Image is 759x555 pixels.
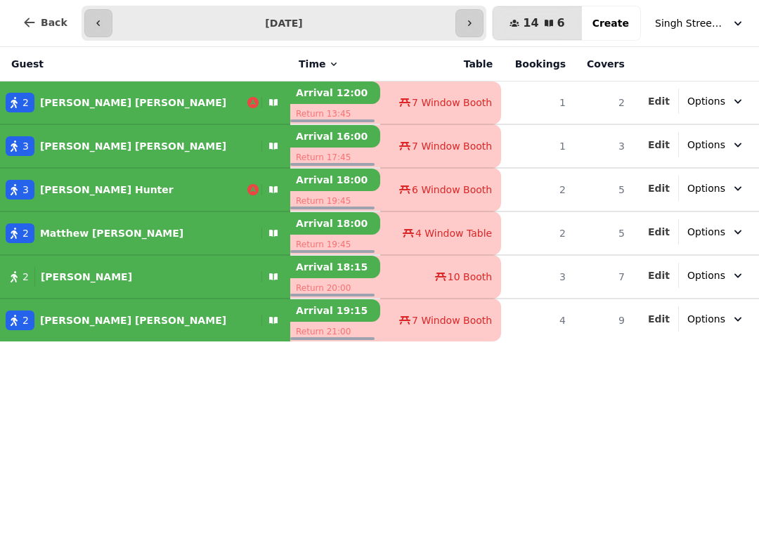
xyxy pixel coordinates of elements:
[290,212,380,235] p: Arrival 18:00
[290,169,380,191] p: Arrival 18:00
[574,211,633,255] td: 5
[581,6,640,40] button: Create
[22,139,29,153] span: 3
[592,18,629,28] span: Create
[501,81,574,125] td: 1
[493,6,581,40] button: 146
[647,11,753,36] button: Singh Street Bruntsfield
[40,96,226,110] p: [PERSON_NAME] [PERSON_NAME]
[648,270,670,280] span: Edit
[557,18,565,29] span: 6
[290,256,380,278] p: Arrival 18:15
[501,255,574,299] td: 3
[648,138,670,152] button: Edit
[412,313,492,327] span: 7 Window Booth
[574,255,633,299] td: 7
[290,278,380,298] p: Return 20:00
[412,96,492,110] span: 7 Window Booth
[501,299,574,341] td: 4
[679,132,753,157] button: Options
[648,140,670,150] span: Edit
[574,124,633,168] td: 3
[648,312,670,326] button: Edit
[687,268,725,282] span: Options
[40,313,226,327] p: [PERSON_NAME] [PERSON_NAME]
[22,313,29,327] span: 2
[648,268,670,282] button: Edit
[290,104,380,124] p: Return 13:45
[648,183,670,193] span: Edit
[679,263,753,288] button: Options
[687,138,725,152] span: Options
[448,270,492,284] span: 10 Booth
[290,191,380,211] p: Return 19:45
[687,225,725,239] span: Options
[648,96,670,106] span: Edit
[290,125,380,148] p: Arrival 16:00
[501,168,574,211] td: 2
[290,299,380,322] p: Arrival 19:15
[22,96,29,110] span: 2
[290,81,380,104] p: Arrival 12:00
[523,18,538,29] span: 14
[648,225,670,239] button: Edit
[299,57,339,71] button: Time
[648,227,670,237] span: Edit
[679,306,753,332] button: Options
[290,148,380,167] p: Return 17:45
[290,322,380,341] p: Return 21:00
[687,94,725,108] span: Options
[679,219,753,244] button: Options
[22,226,29,240] span: 2
[501,124,574,168] td: 1
[687,312,725,326] span: Options
[574,168,633,211] td: 5
[501,211,574,255] td: 2
[648,314,670,324] span: Edit
[40,183,174,197] p: [PERSON_NAME] Hunter
[22,270,29,284] span: 2
[412,183,492,197] span: 6 Window Booth
[679,176,753,201] button: Options
[290,235,380,254] p: Return 19:45
[648,181,670,195] button: Edit
[679,89,753,114] button: Options
[299,57,325,71] span: Time
[501,47,574,81] th: Bookings
[22,183,29,197] span: 3
[574,81,633,125] td: 2
[655,16,725,30] span: Singh Street Bruntsfield
[574,47,633,81] th: Covers
[412,139,492,153] span: 7 Window Booth
[648,94,670,108] button: Edit
[11,6,79,39] button: Back
[687,181,725,195] span: Options
[415,226,492,240] span: 4 Window Table
[40,226,183,240] p: Matthew [PERSON_NAME]
[380,47,502,81] th: Table
[41,270,132,284] p: [PERSON_NAME]
[574,299,633,341] td: 9
[40,139,226,153] p: [PERSON_NAME] [PERSON_NAME]
[41,18,67,27] span: Back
